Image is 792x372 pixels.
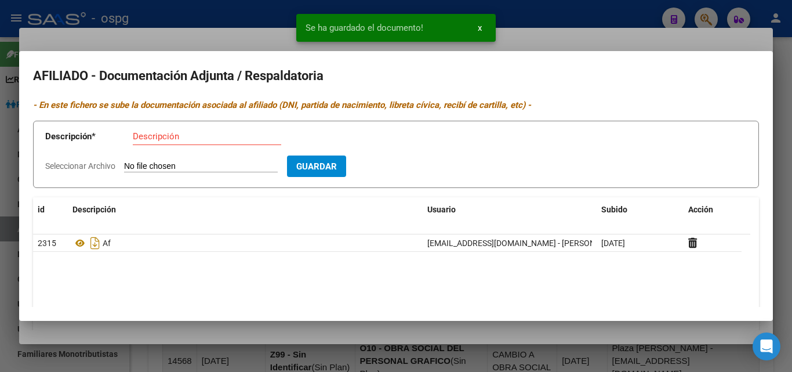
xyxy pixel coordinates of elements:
datatable-header-cell: Usuario [423,197,597,222]
span: Guardar [296,161,337,172]
span: Acción [688,205,713,214]
datatable-header-cell: Descripción [68,197,423,222]
span: Subido [601,205,627,214]
span: 2315 [38,239,56,248]
span: Se ha guardado el documento! [306,22,423,34]
h2: AFILIADO - Documentación Adjunta / Respaldatoria [33,65,759,87]
button: x [468,17,491,38]
span: Af [103,239,111,248]
span: x [478,23,482,33]
datatable-header-cell: Acción [684,197,742,222]
span: id [38,205,45,214]
p: Descripción [45,130,133,143]
span: [DATE] [601,239,625,248]
span: Usuario [427,205,456,214]
span: Descripción [72,205,116,214]
span: Seleccionar Archivo [45,161,115,171]
i: - En este fichero se sube la documentación asociada al afiliado (DNI, partida de nacimiento, libr... [33,100,531,110]
datatable-header-cell: Subido [597,197,684,222]
datatable-header-cell: id [33,197,68,222]
button: Guardar [287,156,346,177]
i: Descargar documento [88,234,103,252]
div: Open Intercom Messenger [753,333,780,360]
span: [EMAIL_ADDRESS][DOMAIN_NAME] - [PERSON_NAME] [427,239,624,248]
